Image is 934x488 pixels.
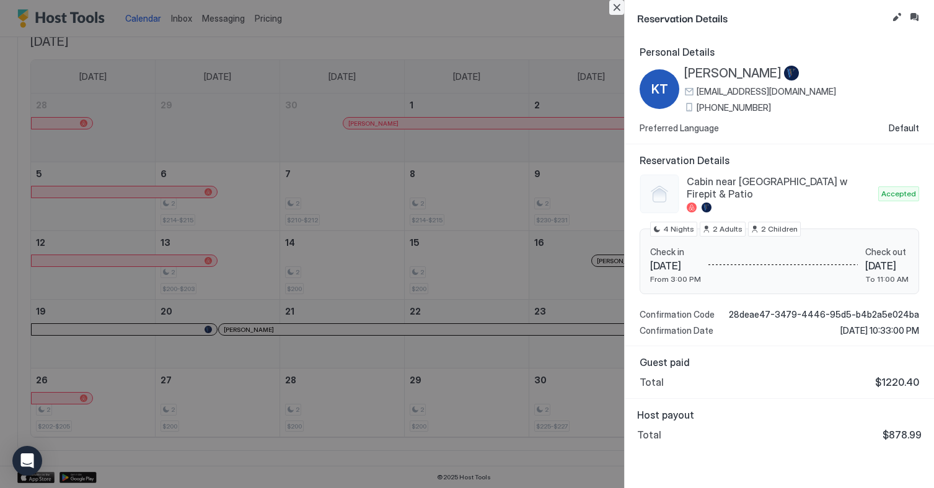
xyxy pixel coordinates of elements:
span: To 11:00 AM [865,274,909,284]
span: Guest paid [640,356,919,368]
span: Check out [865,246,909,258]
span: Total [637,429,661,441]
span: $1220.40 [875,376,919,388]
span: [PERSON_NAME] [684,66,782,81]
span: Reservation Details [637,10,887,25]
span: Total [640,376,664,388]
span: $878.99 [883,429,922,441]
span: Confirmation Date [640,325,713,336]
span: KT [651,80,668,98]
span: 28deae47-3479-4446-95d5-b4b2a5e024ba [729,309,919,320]
span: [EMAIL_ADDRESS][DOMAIN_NAME] [697,86,836,97]
span: Check in [650,246,701,258]
span: Default [889,123,919,134]
span: Reservation Details [640,154,919,167]
span: [DATE] [650,259,701,272]
div: Open Intercom Messenger [12,446,42,476]
button: Edit reservation [889,10,904,25]
span: Preferred Language [640,123,719,134]
button: Inbox [907,10,922,25]
span: [DATE] 10:33:00 PM [840,325,919,336]
span: [DATE] [865,259,909,272]
span: [PHONE_NUMBER] [697,102,771,113]
span: Accepted [881,188,916,199]
span: Confirmation Code [640,309,715,320]
span: From 3:00 PM [650,274,701,284]
span: Personal Details [640,46,919,58]
span: 2 Children [761,224,798,235]
span: 4 Nights [663,224,694,235]
span: 2 Adults [713,224,742,235]
span: Host payout [637,409,922,421]
span: Cabin near [GEOGRAPHIC_DATA] w Firepit & Patio [687,175,873,200]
